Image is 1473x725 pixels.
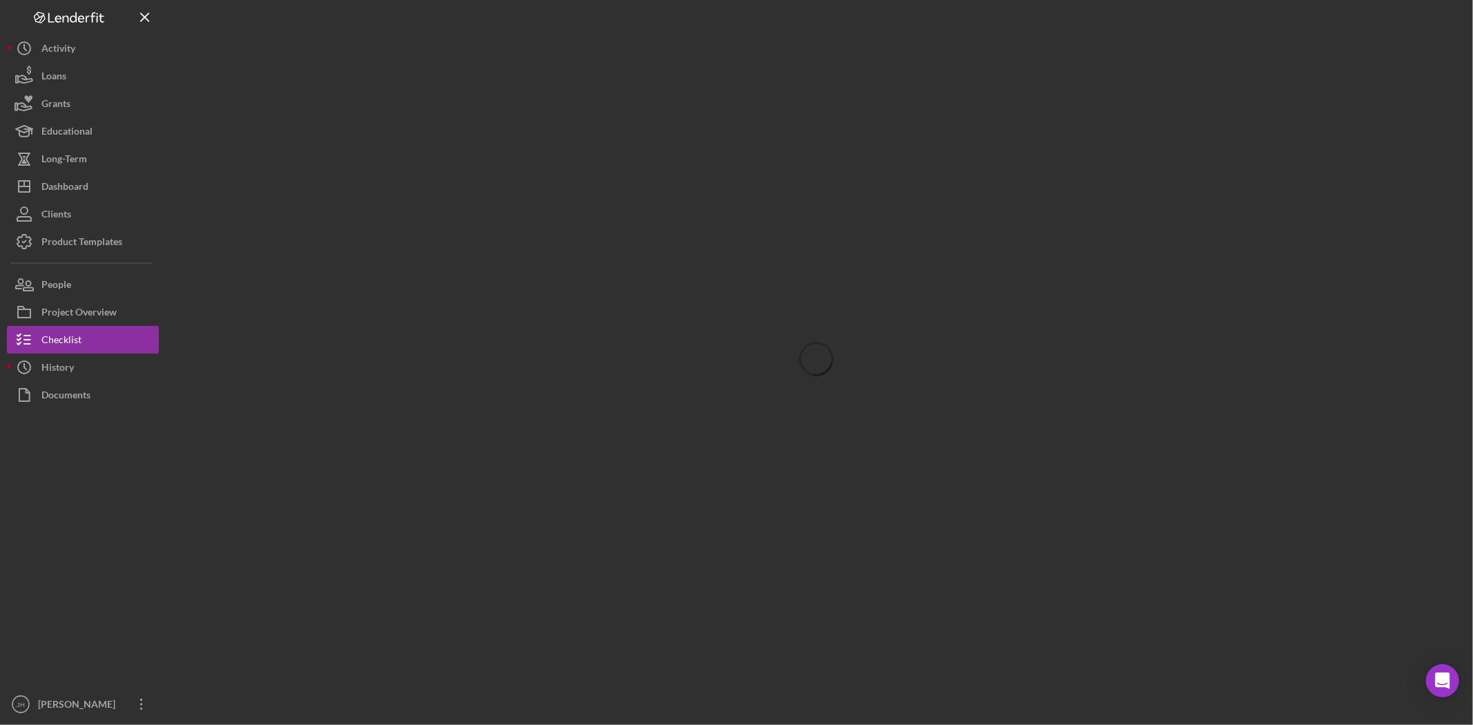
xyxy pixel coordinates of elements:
div: Dashboard [41,173,88,204]
button: Activity [7,35,159,62]
div: People [41,271,71,302]
div: Long-Term [41,145,87,176]
button: Documents [7,381,159,409]
button: People [7,271,159,298]
div: Activity [41,35,75,66]
button: Educational [7,117,159,145]
button: JH[PERSON_NAME] [7,690,159,718]
div: Loans [41,62,66,93]
button: Product Templates [7,228,159,255]
button: Long-Term [7,145,159,173]
div: Clients [41,200,71,231]
div: Educational [41,117,93,148]
div: Checklist [41,326,81,357]
div: History [41,354,74,385]
button: Dashboard [7,173,159,200]
button: History [7,354,159,381]
div: [PERSON_NAME] [35,690,124,722]
div: Open Intercom Messenger [1426,664,1459,697]
div: Documents [41,381,90,412]
button: Loans [7,62,159,90]
div: Project Overview [41,298,117,329]
button: Project Overview [7,298,159,326]
button: Checklist [7,326,159,354]
button: Grants [7,90,159,117]
div: Grants [41,90,70,121]
text: JH [17,701,25,708]
button: Clients [7,200,159,228]
div: Product Templates [41,228,122,259]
